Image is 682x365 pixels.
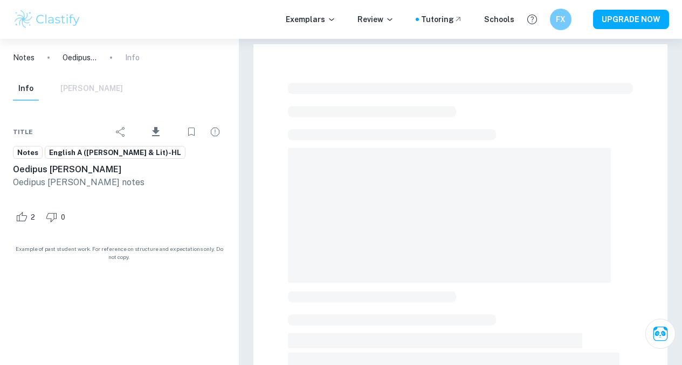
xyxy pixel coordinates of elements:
[484,13,514,25] a: Schools
[13,77,39,101] button: Info
[13,127,33,137] span: Title
[134,118,178,146] div: Download
[13,245,226,261] span: Example of past student work. For reference on structure and expectations only. Do not copy.
[55,212,71,223] span: 0
[45,146,185,159] a: English A ([PERSON_NAME] & Lit)-HL
[555,13,567,25] h6: FX
[45,148,185,158] span: English A ([PERSON_NAME] & Lit)-HL
[43,208,71,226] div: Dislike
[13,176,226,189] p: Oedipus [PERSON_NAME] notes
[110,121,132,143] div: Share
[63,52,97,64] p: Oedipus [PERSON_NAME]
[13,52,35,64] a: Notes
[125,52,140,64] p: Info
[645,319,676,349] button: Ask Clai
[357,13,394,25] p: Review
[550,9,571,30] button: FX
[13,9,81,30] img: Clastify logo
[181,121,202,143] div: Bookmark
[13,148,42,158] span: Notes
[13,146,43,159] a: Notes
[421,13,463,25] a: Tutoring
[13,208,41,226] div: Like
[523,10,541,29] button: Help and Feedback
[204,121,226,143] div: Report issue
[286,13,336,25] p: Exemplars
[25,212,41,223] span: 2
[593,10,669,29] button: UPGRADE NOW
[13,163,226,176] h6: Oedipus [PERSON_NAME]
